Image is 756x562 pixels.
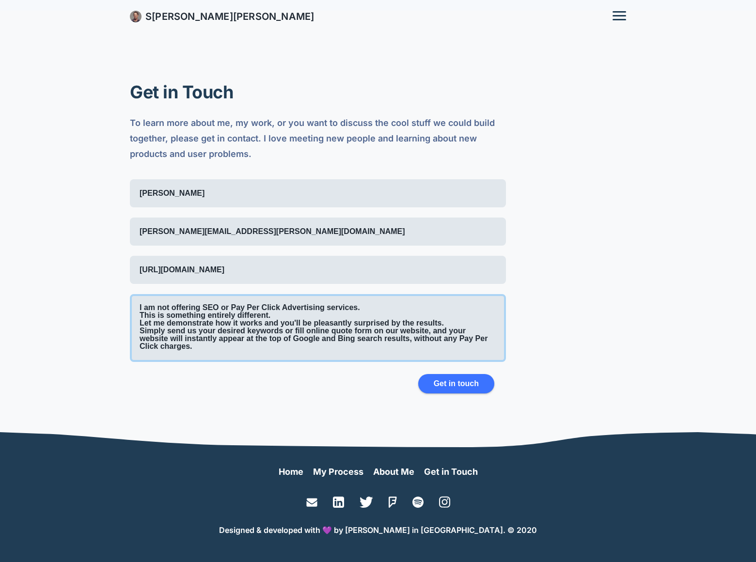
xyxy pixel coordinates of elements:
[373,467,414,477] a: About Me
[412,497,424,508] img: icon_spotify.svg
[130,522,626,538] p: Designed & developed with 💜 by [PERSON_NAME] in [GEOGRAPHIC_DATA]. © 2020
[418,374,494,393] button: Get in touch
[313,467,363,477] a: My Process
[130,11,142,22] img: avatar-shaun.jpg
[152,11,233,22] span: [PERSON_NAME]
[145,11,314,22] span: S [PERSON_NAME]
[613,11,626,22] button: website menu
[130,218,506,246] input: Email address
[279,467,303,477] a: Home
[333,497,344,508] img: LinkedIn Icon
[360,497,373,508] img: icon_twitter.svg
[130,179,506,207] input: Name
[306,498,317,507] img: Email Icon
[130,256,506,284] input: Website (optional)
[389,497,397,508] img: icon_foursquare.svg
[424,467,478,477] a: Get in Touch
[439,496,450,508] img: icon_instagram.svg
[130,115,502,162] p: To learn more about me, my work, or you want to discuss the cool stuff we could build together, p...
[145,11,314,22] a: S[PERSON_NAME][PERSON_NAME]
[130,80,502,104] h1: Get in Touch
